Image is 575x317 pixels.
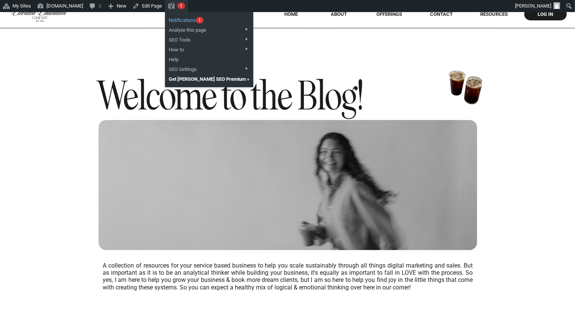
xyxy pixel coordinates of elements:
[165,14,253,24] a: Notifications
[274,11,308,17] a: HOME
[165,54,253,63] a: Help
[425,11,458,17] a: Contact
[165,44,253,54] div: How to
[165,24,253,34] div: Analyze this page
[169,73,250,85] a: Get [PERSON_NAME] SEO Premium »
[99,78,387,120] h1: Welcome to the Blog!
[165,34,253,44] div: SEO Tools
[165,63,253,73] div: SEO Settings
[470,11,518,17] a: RESOURCES
[366,11,413,17] a: offerings
[325,11,352,17] a: About
[531,11,560,17] a: log in
[180,3,182,9] span: 1
[515,3,551,9] span: [PERSON_NAME]
[198,17,201,23] span: 1
[103,262,473,292] h3: A collection of resources for your service based business to help you scale sustainably through a...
